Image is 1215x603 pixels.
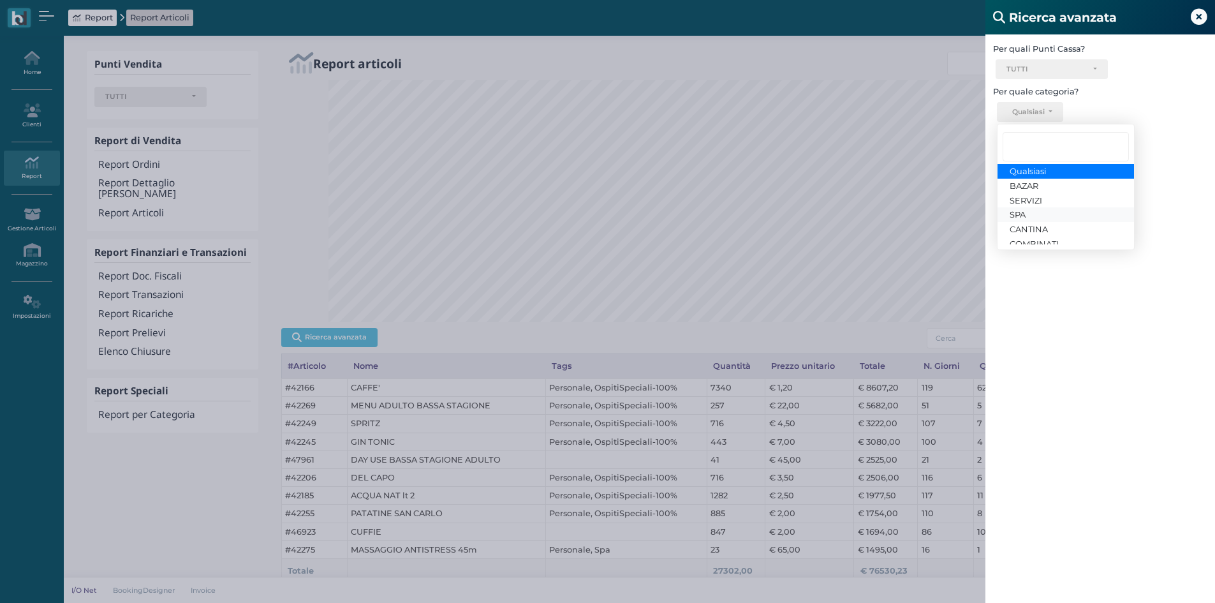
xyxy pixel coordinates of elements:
b: Ricerca avanzata [1009,8,1117,27]
div: Qualsiasi [1012,107,1045,116]
div: TUTTI [1006,65,1087,74]
span: BAZAR [1010,180,1038,190]
span: COMBINATI [1010,238,1059,248]
button: Qualsiasi [997,102,1063,123]
span: CANTINA [1010,223,1048,234]
label: Per quali Punti Cassa? [985,43,1215,55]
span: Qualsiasi [1010,166,1046,176]
span: Assistenza [38,10,84,20]
label: Per quale categoria? [985,86,1215,98]
button: TUTTI [996,59,1108,80]
input: Search [1003,132,1129,161]
span: SERVIZI [1010,195,1042,205]
span: SPA [1010,209,1026,220]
